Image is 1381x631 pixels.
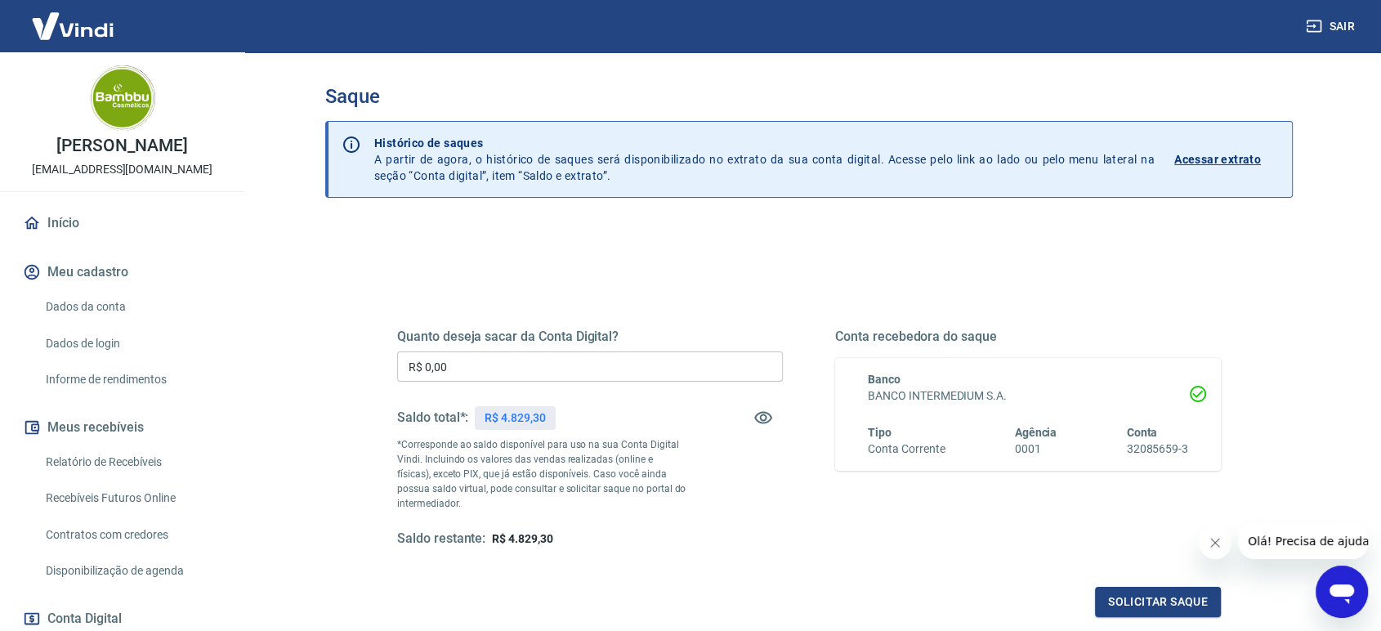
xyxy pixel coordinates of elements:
a: Disponibilização de agenda [39,554,225,588]
a: Início [20,205,225,241]
p: Acessar extrato [1174,151,1261,168]
img: a93a3715-afdc-456c-9a9a-37bb5c176aa4.jpeg [90,65,155,131]
h5: Quanto deseja sacar da Conta Digital? [397,329,783,345]
button: Meus recebíveis [20,409,225,445]
span: Conta [1126,426,1157,439]
span: R$ 4.829,30 [492,532,552,545]
a: Acessar extrato [1174,135,1279,184]
p: Histórico de saques [374,135,1155,151]
span: Agência [1015,426,1057,439]
img: Vindi [20,1,126,51]
a: Contratos com credores [39,518,225,552]
button: Sair [1303,11,1361,42]
span: Olá! Precisa de ajuda? [10,11,137,25]
span: Tipo [868,426,892,439]
iframe: Mensagem da empresa [1238,523,1368,559]
h5: Saldo restante: [397,530,485,548]
a: Dados da conta [39,290,225,324]
h6: Conta Corrente [868,441,945,458]
p: [PERSON_NAME] [56,137,187,154]
p: *Corresponde ao saldo disponível para uso na sua Conta Digital Vindi. Incluindo os valores das ve... [397,437,686,511]
a: Recebíveis Futuros Online [39,481,225,515]
a: Dados de login [39,327,225,360]
span: Banco [868,373,901,386]
iframe: Botão para abrir a janela de mensagens [1316,566,1368,618]
h5: Conta recebedora do saque [835,329,1221,345]
a: Relatório de Recebíveis [39,445,225,479]
h5: Saldo total*: [397,409,468,426]
iframe: Fechar mensagem [1199,526,1231,559]
h3: Saque [325,85,1293,108]
p: A partir de agora, o histórico de saques será disponibilizado no extrato da sua conta digital. Ac... [374,135,1155,184]
p: R$ 4.829,30 [485,409,545,427]
h6: 0001 [1015,441,1057,458]
p: [EMAIL_ADDRESS][DOMAIN_NAME] [32,161,212,178]
a: Informe de rendimentos [39,363,225,396]
h6: BANCO INTERMEDIUM S.A. [868,387,1188,405]
button: Solicitar saque [1095,587,1221,617]
h6: 32085659-3 [1126,441,1188,458]
button: Meu cadastro [20,254,225,290]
